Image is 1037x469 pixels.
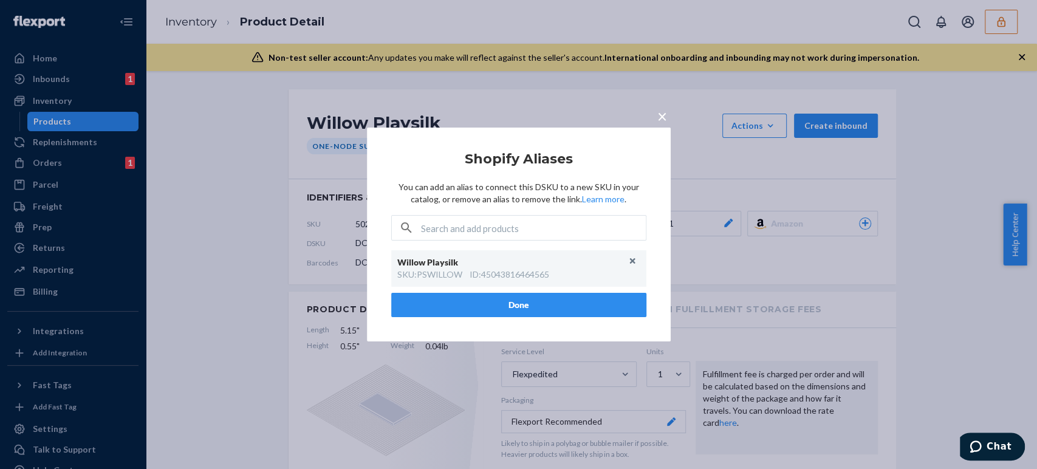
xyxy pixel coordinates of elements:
[657,106,667,126] span: ×
[470,269,549,281] div: ID : 45043816464565
[397,256,628,269] div: Willow Playsilk
[582,194,625,204] a: Learn more
[421,216,646,240] input: Search and add products
[391,181,646,205] p: You can add an alias to connect this DSKU to a new SKU in your catalog, or remove an alias to rem...
[623,252,642,270] button: Unlink
[960,433,1025,463] iframe: Opens a widget where you can chat to one of our agents
[391,293,646,317] button: Done
[397,269,462,281] div: SKU : PSWILLOW
[391,152,646,166] h2: Shopify Aliases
